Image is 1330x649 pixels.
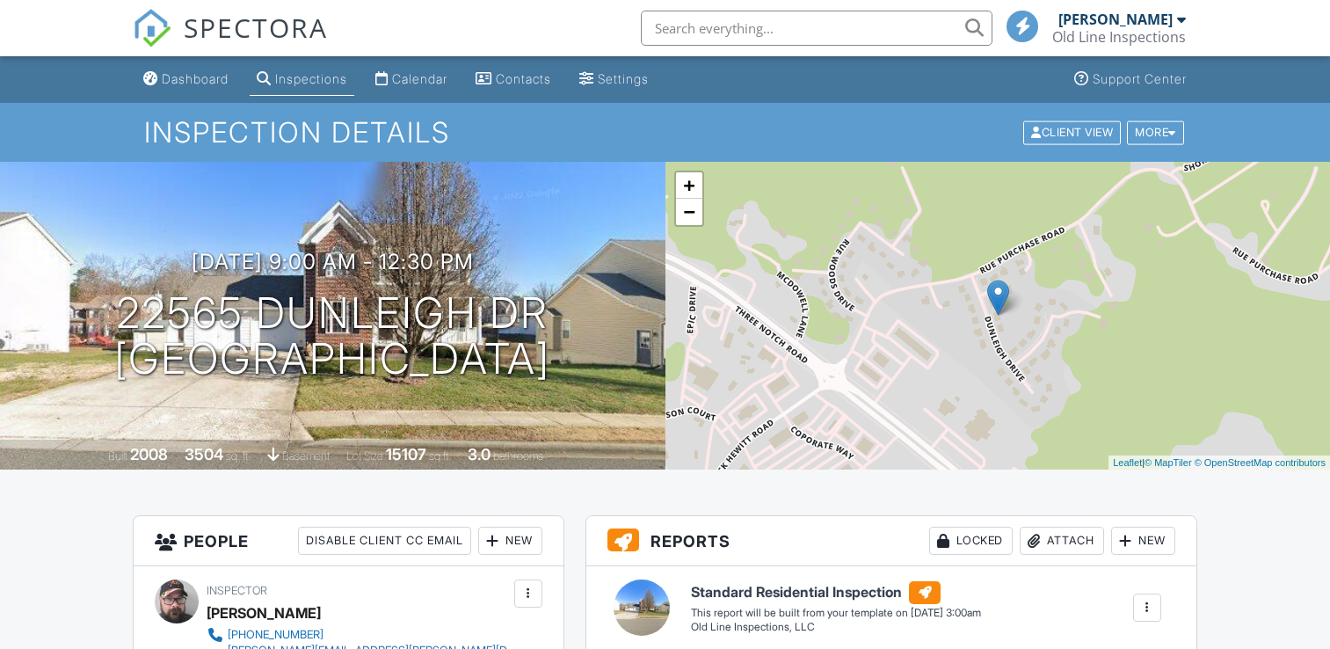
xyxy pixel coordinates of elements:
[691,581,981,604] h6: Standard Residential Inspection
[134,516,563,566] h3: People
[207,626,509,644] a: [PHONE_NUMBER]
[346,449,383,463] span: Lot Size
[1113,457,1142,468] a: Leaflet
[676,199,702,225] a: Zoom out
[1093,71,1187,86] div: Support Center
[144,117,1186,148] h1: Inspection Details
[691,606,981,620] div: This report will be built from your template on [DATE] 3:00am
[226,449,251,463] span: sq. ft.
[691,620,981,635] div: Old Line Inspections, LLC
[1145,457,1192,468] a: © MapTiler
[1108,456,1330,470] div: |
[133,24,328,61] a: SPECTORA
[469,63,558,96] a: Contacts
[1067,63,1194,96] a: Support Center
[184,9,328,46] span: SPECTORA
[1020,527,1104,555] div: Attach
[1127,120,1184,144] div: More
[1023,120,1121,144] div: Client View
[468,445,491,463] div: 3.0
[133,9,171,47] img: The Best Home Inspection Software - Spectora
[586,516,1196,566] h3: Reports
[493,449,543,463] span: bathrooms
[478,527,542,555] div: New
[114,290,550,383] h1: 22565 Dunleigh Dr [GEOGRAPHIC_DATA]
[192,250,474,273] h3: [DATE] 9:00 am - 12:30 pm
[929,527,1013,555] div: Locked
[298,527,471,555] div: Disable Client CC Email
[207,600,321,626] div: [PERSON_NAME]
[676,172,702,199] a: Zoom in
[641,11,992,46] input: Search everything...
[185,445,223,463] div: 3504
[162,71,229,86] div: Dashboard
[368,63,454,96] a: Calendar
[392,71,447,86] div: Calendar
[130,445,168,463] div: 2008
[275,71,347,86] div: Inspections
[572,63,656,96] a: Settings
[250,63,354,96] a: Inspections
[429,449,451,463] span: sq.ft.
[1195,457,1326,468] a: © OpenStreetMap contributors
[1058,11,1173,28] div: [PERSON_NAME]
[136,63,236,96] a: Dashboard
[108,449,127,463] span: Built
[207,584,267,597] span: Inspector
[386,445,426,463] div: 15107
[1021,125,1125,138] a: Client View
[1052,28,1186,46] div: Old Line Inspections
[496,71,551,86] div: Contacts
[1111,527,1175,555] div: New
[282,449,330,463] span: basement
[228,628,323,642] div: [PHONE_NUMBER]
[598,71,649,86] div: Settings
